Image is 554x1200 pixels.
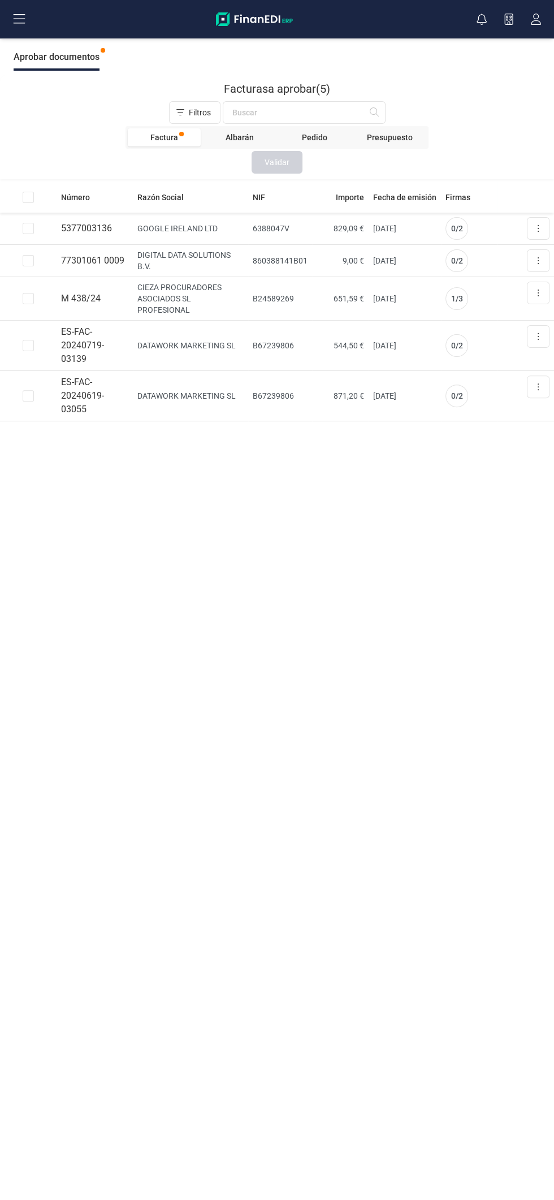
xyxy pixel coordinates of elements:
span: Número [61,192,90,203]
td: 871,20 € [312,371,369,421]
input: Buscar [223,101,386,124]
td: [DATE] [369,213,441,245]
span: Filtros [189,107,211,118]
div: Row Selected 7d5d9152-5233-49f2-ad12-15fad9903388 [23,390,34,402]
span: 0 / 2 [451,255,463,266]
td: DATAWORK MARKETING SL [133,371,248,421]
td: 651,59 € [312,277,369,321]
td: 860388141B01 [248,245,312,277]
div: Row Selected 5b8b396b-31e0-4d72-8ea3-38ea37278bed [23,223,34,234]
td: [DATE] [369,277,441,321]
td: DATAWORK MARKETING SL [133,321,248,371]
span: Importe [336,192,364,203]
span: 5 [320,81,326,97]
td: 77301061 0009 [57,245,133,277]
span: Firmas [445,192,470,203]
span: Presupuesto [367,132,413,143]
span: Albarán [226,132,254,143]
td: 9,00 € [312,245,369,277]
span: 1 / 3 [451,293,463,304]
span: 0 / 2 [451,340,463,351]
span: Fecha de emisión [373,192,436,203]
td: DIGITAL DATA SOLUTIONS B.V. [133,245,248,277]
span: NIF [253,192,265,203]
span: Facturas a aprobar [224,81,316,97]
img: Logo Finanedi [216,12,293,26]
td: 5377003136 [57,213,133,245]
span: Factura [150,132,178,143]
td: B67239806 [248,371,312,421]
td: B24589269 [248,277,312,321]
div: Aprobar documentos [14,44,99,71]
span: Pedido [302,132,327,143]
td: CIEZA PROCURADORES ASOCIADOS SL PROFESIONAL [133,277,248,321]
div: Row Selected 6c4ac037-694b-4cfb-9489-536d19c8ecc4 [23,293,34,304]
p: ( ) [224,81,330,97]
td: 829,09 € [312,213,369,245]
button: Validar [252,151,302,174]
span: Razón Social [137,192,184,203]
td: M 438/24 [57,277,133,321]
div: Row Selected cfc87771-0443-4a06-b6b5-6efebf5f8c5a [23,340,34,351]
td: ES-FAC-20240619-03055 [57,371,133,421]
td: GOOGLE IRELAND LTD [133,213,248,245]
span: 0 / 2 [451,390,463,402]
td: B67239806 [248,321,312,371]
td: [DATE] [369,245,441,277]
td: [DATE] [369,321,441,371]
div: Row Selected 599621d4-0791-4d13-b5e7-17253d3d5d6b [23,255,34,266]
td: 544,50 € [312,321,369,371]
td: [DATE] [369,371,441,421]
span: 0 / 2 [451,223,463,234]
td: ES-FAC-20240719-03139 [57,321,133,371]
button: Filtros [169,101,220,124]
div: All items unselected [23,192,34,203]
td: 6388047V [248,213,312,245]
